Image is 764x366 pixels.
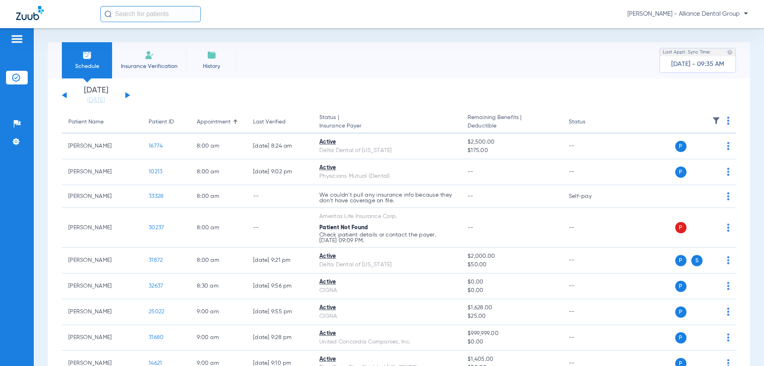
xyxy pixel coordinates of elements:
img: Manual Insurance Verification [145,50,154,60]
span: P [675,141,686,152]
td: -- [247,208,313,248]
span: $0.00 [468,338,556,346]
td: [PERSON_NAME] [62,185,142,208]
span: $2,500.00 [468,138,556,146]
span: History [192,62,231,70]
span: [PERSON_NAME] - Alliance Dental Group [627,10,748,18]
img: Zuub Logo [16,6,44,20]
img: Schedule [82,50,92,60]
td: Self-pay [562,185,617,208]
td: [PERSON_NAME] [62,325,142,351]
span: 32637 [149,283,163,289]
td: [PERSON_NAME] [62,299,142,325]
div: Delta Dental of [US_STATE] [319,146,455,155]
span: -- [468,225,474,230]
span: P [675,222,686,233]
span: [DATE] - 09:35 AM [671,60,724,68]
td: [PERSON_NAME] [62,273,142,299]
div: Physicians Mutual (Dental) [319,172,455,181]
td: [DATE] 9:56 PM [247,273,313,299]
span: P [675,167,686,178]
span: 30237 [149,225,164,230]
td: [DATE] 8:24 AM [247,134,313,159]
div: CIGNA [319,312,455,321]
img: group-dot-blue.svg [727,333,729,341]
span: 16774 [149,143,163,149]
td: 8:00 AM [190,159,247,185]
td: -- [562,134,617,159]
img: hamburger-icon [10,34,23,44]
div: Delta Dental of [US_STATE] [319,261,455,269]
img: group-dot-blue.svg [727,256,729,264]
td: -- [247,185,313,208]
div: Active [319,252,455,261]
td: 8:00 AM [190,208,247,248]
div: Appointment [197,118,231,126]
div: Patient Name [68,118,136,126]
span: $25.00 [468,312,556,321]
li: [DATE] [72,86,120,104]
div: Last Verified [253,118,286,126]
th: Status [562,111,617,134]
img: group-dot-blue.svg [727,192,729,200]
span: P [675,281,686,292]
img: History [207,50,217,60]
div: Patient ID [149,118,174,126]
td: [DATE] 9:28 PM [247,325,313,351]
input: Search for patients [100,6,201,22]
img: group-dot-blue.svg [727,117,729,125]
span: $2,000.00 [468,252,556,261]
span: P [675,306,686,318]
td: [DATE] 9:02 PM [247,159,313,185]
td: -- [562,208,617,248]
span: Last Appt. Sync Time: [663,48,711,56]
span: P [675,332,686,343]
span: 31680 [149,335,163,340]
span: S [691,255,703,266]
td: -- [562,299,617,325]
td: [DATE] 9:55 PM [247,299,313,325]
span: Schedule [68,62,106,70]
span: Deductible [468,122,556,130]
p: Check patient details or contact the payer. [DATE] 09:09 PM. [319,232,455,243]
a: [DATE] [72,96,120,104]
th: Remaining Benefits | [461,111,562,134]
td: [PERSON_NAME] [62,134,142,159]
span: $50.00 [468,261,556,269]
div: Active [319,304,455,312]
div: Last Verified [253,118,306,126]
img: group-dot-blue.svg [727,142,729,150]
span: 25022 [149,309,164,315]
div: Appointment [197,118,240,126]
span: -- [468,193,474,199]
td: [DATE] 9:21 PM [247,248,313,273]
div: Active [319,329,455,338]
td: [PERSON_NAME] [62,248,142,273]
span: Insurance Verification [118,62,180,70]
td: -- [562,248,617,273]
img: Search Icon [104,10,112,18]
span: $175.00 [468,146,556,155]
span: 10213 [149,169,162,175]
td: 8:00 AM [190,185,247,208]
span: $0.00 [468,286,556,295]
div: Active [319,138,455,146]
div: Patient ID [149,118,184,126]
span: 14621 [149,360,162,366]
img: group-dot-blue.svg [727,308,729,316]
td: [PERSON_NAME] [62,208,142,248]
td: 9:00 AM [190,299,247,325]
span: $0.00 [468,278,556,286]
td: 8:00 AM [190,248,247,273]
img: group-dot-blue.svg [727,282,729,290]
img: last sync help info [727,49,733,55]
div: Active [319,164,455,172]
span: -- [468,169,474,175]
span: $1,628.00 [468,304,556,312]
span: Insurance Payer [319,122,455,130]
div: Active [319,355,455,364]
td: 9:00 AM [190,325,247,351]
div: CIGNA [319,286,455,295]
img: group-dot-blue.svg [727,224,729,232]
td: -- [562,273,617,299]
